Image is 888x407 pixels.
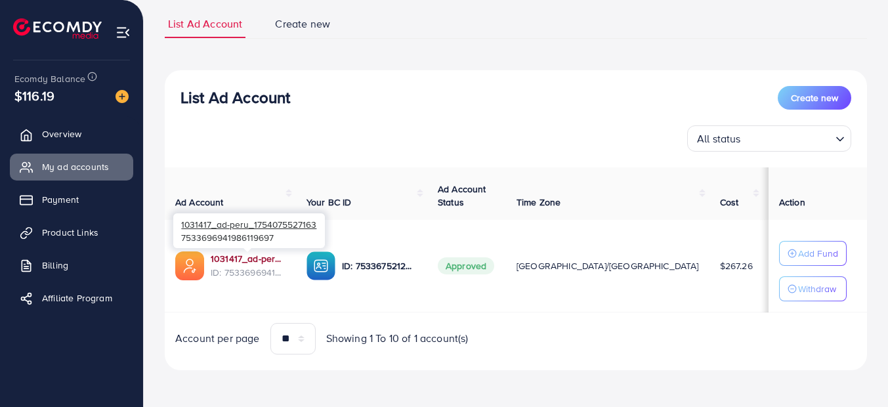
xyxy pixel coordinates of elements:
[517,259,699,272] span: [GEOGRAPHIC_DATA]/[GEOGRAPHIC_DATA]
[275,16,330,32] span: Create new
[694,129,744,148] span: All status
[42,160,109,173] span: My ad accounts
[307,251,335,280] img: ic-ba-acc.ded83a64.svg
[14,72,85,85] span: Ecomdy Balance
[180,88,290,107] h3: List Ad Account
[13,18,102,39] img: logo
[791,91,838,104] span: Create new
[778,86,851,110] button: Create new
[168,16,242,32] span: List Ad Account
[687,125,851,152] div: Search for option
[720,259,753,272] span: $267.26
[42,291,112,305] span: Affiliate Program
[10,121,133,147] a: Overview
[181,218,316,230] span: 1031417_ad-peru_1754075527163
[116,90,129,103] img: image
[307,196,352,209] span: Your BC ID
[211,266,285,279] span: ID: 7533696941986119697
[10,285,133,311] a: Affiliate Program
[10,219,133,246] a: Product Links
[175,331,260,346] span: Account per page
[745,127,830,148] input: Search for option
[342,258,417,274] p: ID: 7533675212378963985
[326,331,469,346] span: Showing 1 To 10 of 1 account(s)
[798,281,836,297] p: Withdraw
[42,259,68,272] span: Billing
[438,182,486,209] span: Ad Account Status
[42,193,79,206] span: Payment
[42,127,81,140] span: Overview
[10,154,133,180] a: My ad accounts
[42,226,98,239] span: Product Links
[175,196,224,209] span: Ad Account
[779,196,805,209] span: Action
[779,276,847,301] button: Withdraw
[175,251,204,280] img: ic-ads-acc.e4c84228.svg
[173,213,325,248] div: 7533696941986119697
[10,252,133,278] a: Billing
[14,86,54,105] span: $116.19
[438,257,494,274] span: Approved
[779,241,847,266] button: Add Fund
[517,196,560,209] span: Time Zone
[211,252,285,265] a: 1031417_ad-peru_1754075527163
[10,186,133,213] a: Payment
[720,196,739,209] span: Cost
[798,246,838,261] p: Add Fund
[116,25,131,40] img: menu
[832,348,878,397] iframe: Chat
